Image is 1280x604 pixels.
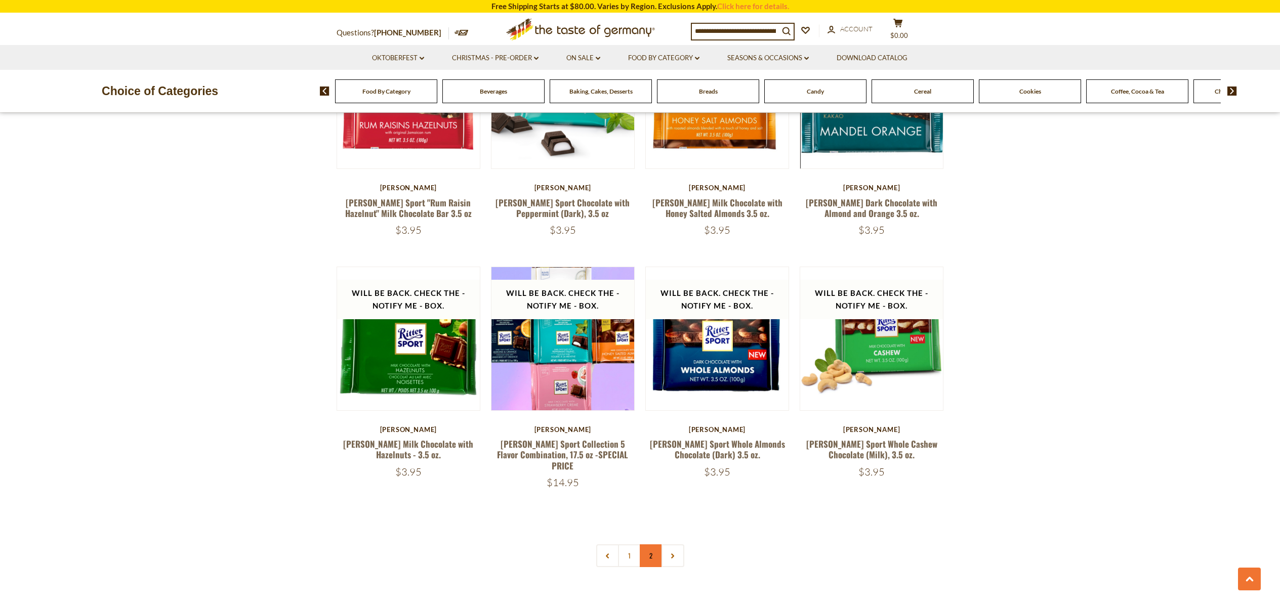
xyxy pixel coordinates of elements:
a: Food By Category [362,88,410,95]
button: $0.00 [883,18,914,44]
a: Chocolate & Marzipan [1215,88,1275,95]
a: Christmas - PRE-ORDER [452,53,539,64]
img: Ritter [337,267,480,410]
a: [PERSON_NAME] Sport Whole Almonds Chocolate (Dark) 3.5 oz. [650,438,785,461]
a: [PERSON_NAME] Sport Whole Cashew Chocolate (Milk), 3.5 oz. [806,438,937,461]
a: Coffee, Cocoa & Tea [1111,88,1164,95]
span: $3.95 [858,465,885,478]
a: Cereal [914,88,931,95]
a: Click here for details. [717,2,789,11]
span: $3.95 [858,224,885,236]
a: Download Catalog [837,53,907,64]
span: $14.95 [547,476,579,489]
span: Account [840,25,873,33]
a: Candy [807,88,824,95]
a: [PERSON_NAME] Milk Chocolate with Honey Salted Almonds 3.5 oz. [652,196,782,220]
a: [PERSON_NAME] Sport "Rum Raisin Hazelnut" Milk Chocolate Bar 3.5 oz [345,196,472,220]
a: On Sale [566,53,600,64]
span: $3.95 [550,224,576,236]
div: [PERSON_NAME] [645,184,790,192]
a: Seasons & Occasions [727,53,809,64]
a: Baking, Cakes, Desserts [569,88,633,95]
a: [PERSON_NAME] Sport Collection 5 Flavor Combination, 17.5 oz -SPECIAL PRICE [497,438,628,472]
a: Breads [699,88,718,95]
div: [PERSON_NAME] [645,425,790,434]
a: Account [828,24,873,35]
a: Beverages [480,88,507,95]
a: [PERSON_NAME] Milk Chocolate with Hazelnuts - 3.5 oz. [343,438,473,461]
p: Questions? [337,26,449,39]
span: $3.95 [395,224,422,236]
span: $0.00 [890,31,908,39]
img: Ritter [800,267,943,410]
span: $3.95 [704,224,730,236]
a: [PHONE_NUMBER] [374,28,441,37]
img: Ritter [491,267,635,410]
div: [PERSON_NAME] [337,425,481,434]
a: Food By Category [628,53,699,64]
div: [PERSON_NAME] [491,184,635,192]
span: $3.95 [704,465,730,478]
a: Cookies [1019,88,1041,95]
a: 1 [618,544,641,567]
img: next arrow [1227,87,1237,96]
div: [PERSON_NAME] [800,425,944,434]
a: 2 [640,544,663,567]
a: [PERSON_NAME] Sport Chocolate with Peppermint (Dark), 3.5 oz [496,196,630,220]
img: Ritter [646,267,789,410]
a: [PERSON_NAME] Dark Chocolate with Almond and Orange 3.5 oz. [806,196,937,220]
div: [PERSON_NAME] [800,184,944,192]
span: $3.95 [395,465,422,478]
img: previous arrow [320,87,329,96]
a: Oktoberfest [372,53,424,64]
div: [PERSON_NAME] [491,425,635,434]
div: [PERSON_NAME] [337,184,481,192]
